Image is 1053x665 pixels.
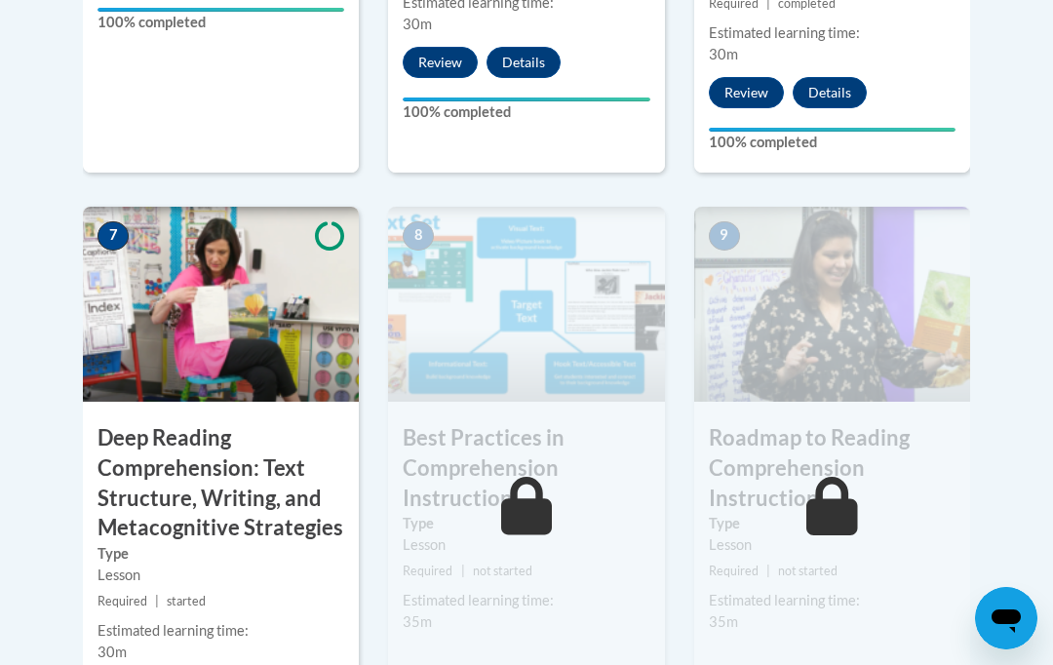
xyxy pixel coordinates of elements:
[403,564,452,578] span: Required
[167,594,206,608] span: started
[709,590,955,611] div: Estimated learning time:
[709,132,955,153] label: 100% completed
[403,613,432,630] span: 35m
[793,77,867,108] button: Details
[403,534,649,556] div: Lesson
[709,22,955,44] div: Estimated learning time:
[709,221,740,251] span: 9
[388,423,664,513] h3: Best Practices in Comprehension Instruction
[766,564,770,578] span: |
[83,423,359,543] h3: Deep Reading Comprehension: Text Structure, Writing, and Metacognitive Strategies
[403,513,649,534] label: Type
[975,587,1037,649] iframe: Button to launch messaging window
[709,128,955,132] div: Your progress
[97,644,127,660] span: 30m
[709,564,759,578] span: Required
[388,207,664,402] img: Course Image
[487,47,561,78] button: Details
[97,221,129,251] span: 7
[97,620,344,642] div: Estimated learning time:
[97,565,344,586] div: Lesson
[778,564,838,578] span: not started
[97,8,344,12] div: Your progress
[403,221,434,251] span: 8
[403,16,432,32] span: 30m
[97,594,147,608] span: Required
[709,613,738,630] span: 35m
[83,207,359,402] img: Course Image
[403,47,478,78] button: Review
[709,77,784,108] button: Review
[403,98,649,101] div: Your progress
[155,594,159,608] span: |
[709,513,955,534] label: Type
[97,12,344,33] label: 100% completed
[461,564,465,578] span: |
[473,564,532,578] span: not started
[694,207,970,402] img: Course Image
[403,590,649,611] div: Estimated learning time:
[709,534,955,556] div: Lesson
[403,101,649,123] label: 100% completed
[97,543,344,565] label: Type
[694,423,970,513] h3: Roadmap to Reading Comprehension Instruction
[709,46,738,62] span: 30m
